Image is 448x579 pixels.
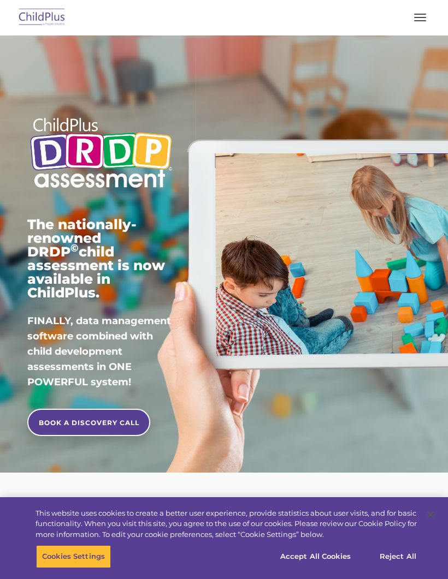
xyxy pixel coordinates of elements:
[27,109,175,199] img: Copyright - DRDP Logo Light
[36,545,111,568] button: Cookies Settings
[36,508,417,540] div: This website uses cookies to create a better user experience, provide statistics about user visit...
[27,409,150,436] a: BOOK A DISCOVERY CALL
[274,545,357,568] button: Accept All Cookies
[364,545,432,568] button: Reject All
[418,503,443,527] button: Close
[27,216,165,301] span: The nationally-renowned DRDP child assessment is now available in ChildPlus.
[70,242,79,254] sup: ©
[27,315,171,388] span: FINALLY, data management software combined with child development assessments in ONE POWERFUL sys...
[16,5,68,31] img: ChildPlus by Procare Solutions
